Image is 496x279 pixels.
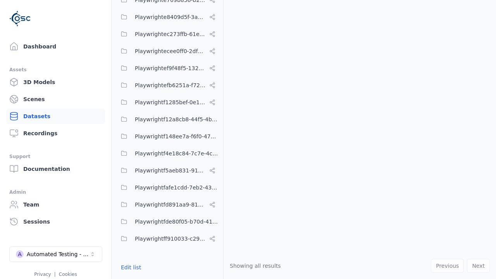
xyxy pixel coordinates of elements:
[116,231,219,246] button: Playwrightff910033-c297-413c-9627-78f34a067480
[135,29,206,39] span: Playwrightec273ffb-61ea-45e5-a16f-f2326c02251a
[6,214,105,229] a: Sessions
[135,115,219,124] span: Playwrightf12a8cb8-44f5-4bf0-b292-721ddd8e7e42
[6,108,105,124] a: Datasets
[116,197,219,212] button: Playwrightfd891aa9-817c-4b53-b4a5-239ad8786b13
[6,197,105,212] a: Team
[16,250,24,258] div: A
[6,74,105,90] a: 3D Models
[135,234,206,243] span: Playwrightff910033-c297-413c-9627-78f34a067480
[116,112,219,127] button: Playwrightf12a8cb8-44f5-4bf0-b292-721ddd8e7e42
[135,200,206,209] span: Playwrightfd891aa9-817c-4b53-b4a5-239ad8786b13
[116,43,219,59] button: Playwrightecee0ff0-2df5-41ca-bc9d-ef70750fb77f
[116,77,219,93] button: Playwrightefb6251a-f72e-4cb7-bc11-185fbdc8734c
[116,146,219,161] button: Playwrightf4e18c84-7c7e-4c28-bfa4-7be69262452c
[116,9,219,25] button: Playwrighte8409d5f-3a44-44cc-9d3a-6aa5a29a7491
[59,272,77,277] a: Cookies
[27,250,90,258] div: Automated Testing - Playwright
[116,129,219,144] button: Playwrightf148ee7a-f6f0-478b-8659-42bd4a5eac88
[116,60,219,76] button: Playwrightef9f48f5-132c-420e-ba19-65a3bd8c2253
[135,98,206,107] span: Playwrightf1285bef-0e1f-4916-a3c2-d80ed4e692e1
[9,8,31,29] img: Logo
[230,263,281,269] span: Showing all results
[135,64,206,73] span: Playwrightef9f48f5-132c-420e-ba19-65a3bd8c2253
[9,65,102,74] div: Assets
[116,180,219,195] button: Playwrightfafe1cdd-7eb2-4390-bfe1-ed4773ecffac
[6,126,105,141] a: Recordings
[116,163,219,178] button: Playwrightf5aeb831-9105-46b5-9a9b-c943ac435ad3
[54,272,56,277] span: |
[116,214,219,229] button: Playwrightfde80f05-b70d-4104-ad1c-b71865a0eedf
[9,152,102,161] div: Support
[135,166,206,175] span: Playwrightf5aeb831-9105-46b5-9a9b-c943ac435ad3
[135,46,206,56] span: Playwrightecee0ff0-2df5-41ca-bc9d-ef70750fb77f
[135,217,219,226] span: Playwrightfde80f05-b70d-4104-ad1c-b71865a0eedf
[6,91,105,107] a: Scenes
[135,12,206,22] span: Playwrighte8409d5f-3a44-44cc-9d3a-6aa5a29a7491
[9,246,102,262] button: Select a workspace
[116,260,146,274] button: Edit list
[135,149,219,158] span: Playwrightf4e18c84-7c7e-4c28-bfa4-7be69262452c
[116,26,219,42] button: Playwrightec273ffb-61ea-45e5-a16f-f2326c02251a
[135,81,206,90] span: Playwrightefb6251a-f72e-4cb7-bc11-185fbdc8734c
[116,95,219,110] button: Playwrightf1285bef-0e1f-4916-a3c2-d80ed4e692e1
[6,161,105,177] a: Documentation
[135,132,219,141] span: Playwrightf148ee7a-f6f0-478b-8659-42bd4a5eac88
[135,183,219,192] span: Playwrightfafe1cdd-7eb2-4390-bfe1-ed4773ecffac
[9,188,102,197] div: Admin
[6,39,105,54] a: Dashboard
[34,272,51,277] a: Privacy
